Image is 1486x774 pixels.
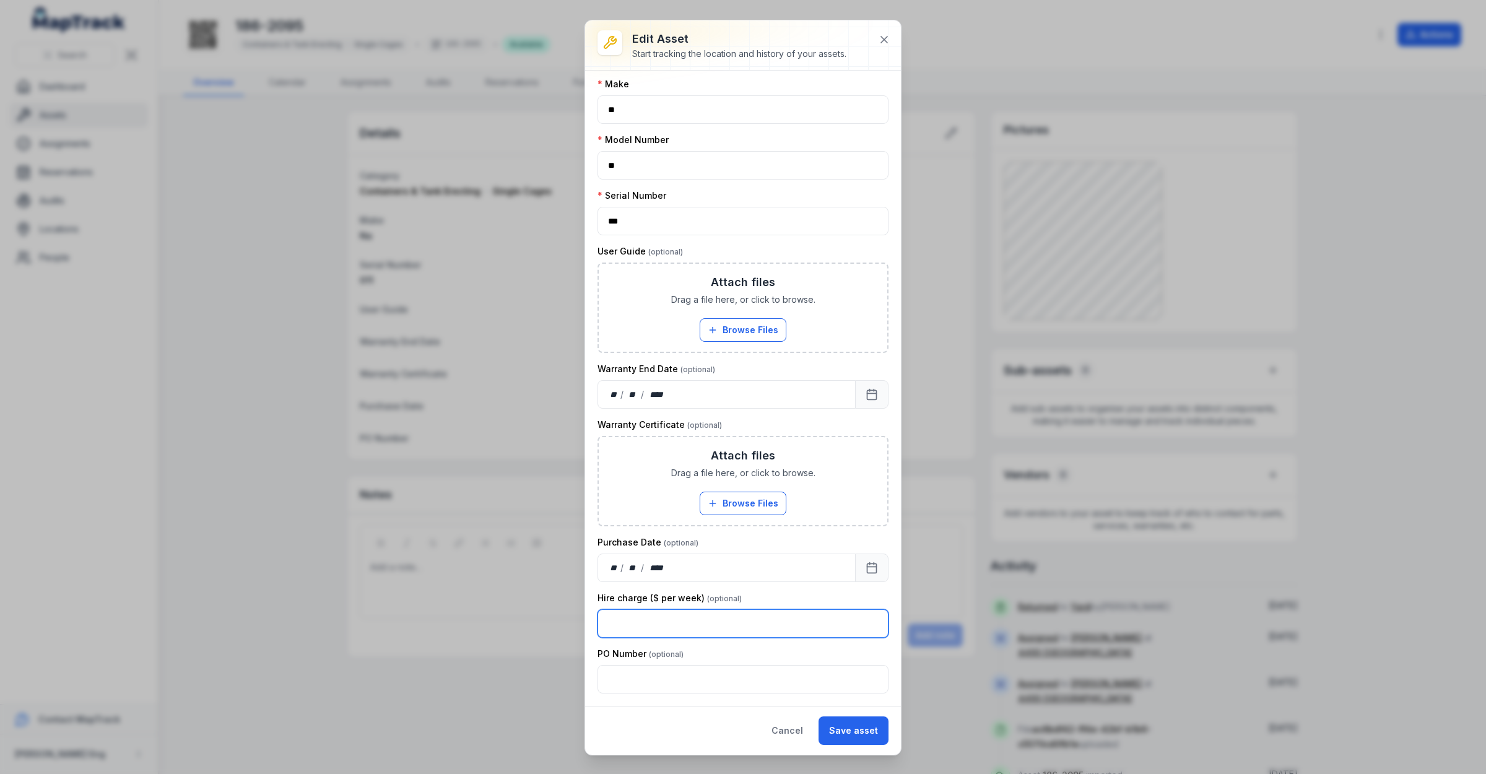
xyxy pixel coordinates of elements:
[641,388,645,401] div: /
[608,388,620,401] div: day,
[761,716,814,745] button: Cancel
[671,294,815,306] span: Drag a file here, or click to browse.
[641,562,645,574] div: /
[597,536,698,549] label: Purchase Date
[625,388,641,401] div: month,
[597,189,666,202] label: Serial Number
[620,562,625,574] div: /
[855,554,889,582] button: Calendar
[597,419,722,431] label: Warranty Certificate
[597,648,684,660] label: PO Number
[711,274,775,291] h3: Attach files
[700,492,786,515] button: Browse Files
[597,78,629,90] label: Make
[632,30,846,48] h3: Edit asset
[620,388,625,401] div: /
[671,467,815,479] span: Drag a file here, or click to browse.
[711,447,775,464] h3: Attach files
[597,363,715,375] label: Warranty End Date
[855,380,889,409] button: Calendar
[608,562,620,574] div: day,
[645,562,668,574] div: year,
[632,48,846,60] div: Start tracking the location and history of your assets.
[819,716,889,745] button: Save asset
[645,388,668,401] div: year,
[700,318,786,342] button: Browse Files
[597,592,742,604] label: Hire charge ($ per week)
[597,134,669,146] label: Model Number
[597,245,683,258] label: User Guide
[625,562,641,574] div: month,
